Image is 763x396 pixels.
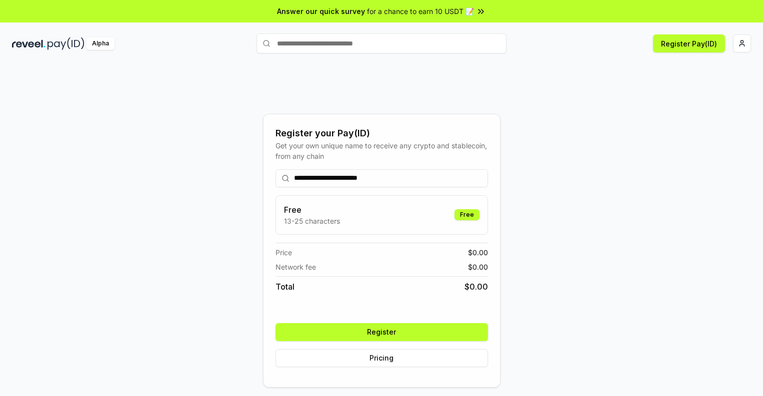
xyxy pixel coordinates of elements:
[277,6,365,16] span: Answer our quick survey
[275,281,294,293] span: Total
[367,6,474,16] span: for a chance to earn 10 USDT 📝
[275,126,488,140] div: Register your Pay(ID)
[284,204,340,216] h3: Free
[275,349,488,367] button: Pricing
[275,262,316,272] span: Network fee
[468,247,488,258] span: $ 0.00
[275,323,488,341] button: Register
[12,37,45,50] img: reveel_dark
[86,37,114,50] div: Alpha
[275,247,292,258] span: Price
[454,209,479,220] div: Free
[468,262,488,272] span: $ 0.00
[275,140,488,161] div: Get your own unique name to receive any crypto and stablecoin, from any chain
[284,216,340,226] p: 13-25 characters
[464,281,488,293] span: $ 0.00
[47,37,84,50] img: pay_id
[653,34,725,52] button: Register Pay(ID)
